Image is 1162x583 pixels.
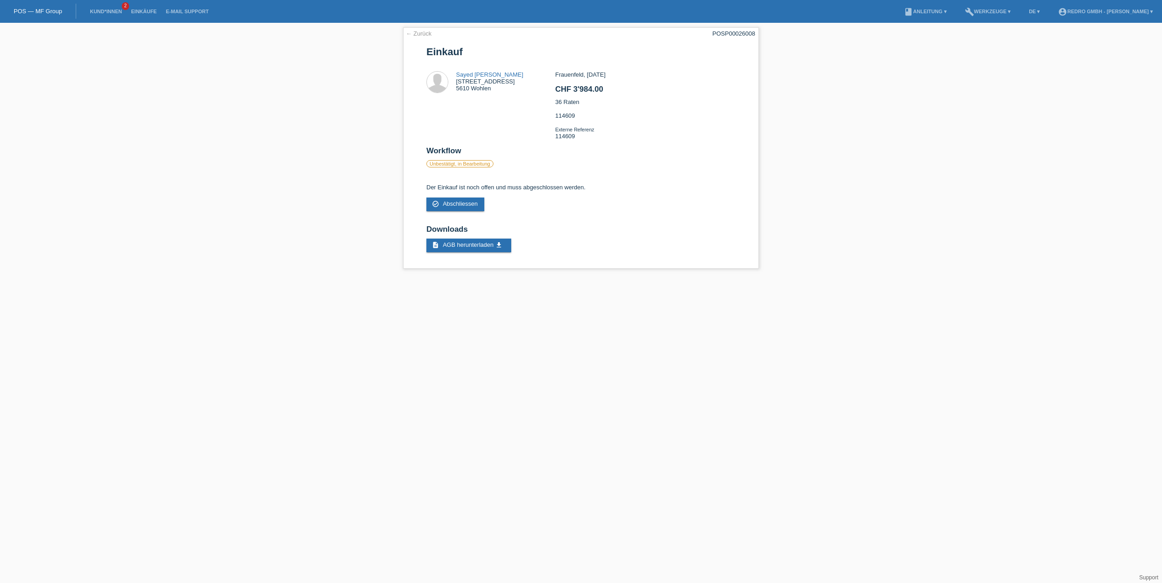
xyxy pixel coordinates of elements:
[426,239,511,252] a: description AGB herunterladen get_app
[426,225,736,239] h2: Downloads
[456,71,523,92] div: [STREET_ADDRESS] 5610 Wohlen
[426,146,736,160] h2: Workflow
[161,9,213,14] a: E-Mail Support
[426,160,493,167] label: Unbestätigt, in Bearbeitung
[426,184,736,191] p: Der Einkauf ist noch offen und muss abgeschlossen werden.
[1058,7,1067,16] i: account_circle
[1139,574,1158,581] a: Support
[899,9,951,14] a: bookAnleitung ▾
[426,198,484,211] a: check_circle_outline Abschliessen
[960,9,1016,14] a: buildWerkzeuge ▾
[443,241,493,248] span: AGB herunterladen
[495,241,503,249] i: get_app
[126,9,161,14] a: Einkäufe
[555,127,594,132] span: Externe Referenz
[426,46,736,57] h1: Einkauf
[555,85,735,99] h2: CHF 3'984.00
[555,71,735,146] div: Frauenfeld, [DATE] 36 Raten 114609 114609
[712,30,755,37] div: POSP00026008
[1024,9,1044,14] a: DE ▾
[122,2,129,10] span: 2
[432,241,439,249] i: description
[432,200,439,208] i: check_circle_outline
[443,200,478,207] span: Abschliessen
[14,8,62,15] a: POS — MF Group
[1053,9,1157,14] a: account_circleRedro GmbH - [PERSON_NAME] ▾
[456,71,523,78] a: Sayed [PERSON_NAME]
[85,9,126,14] a: Kund*innen
[965,7,974,16] i: build
[904,7,913,16] i: book
[406,30,431,37] a: ← Zurück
